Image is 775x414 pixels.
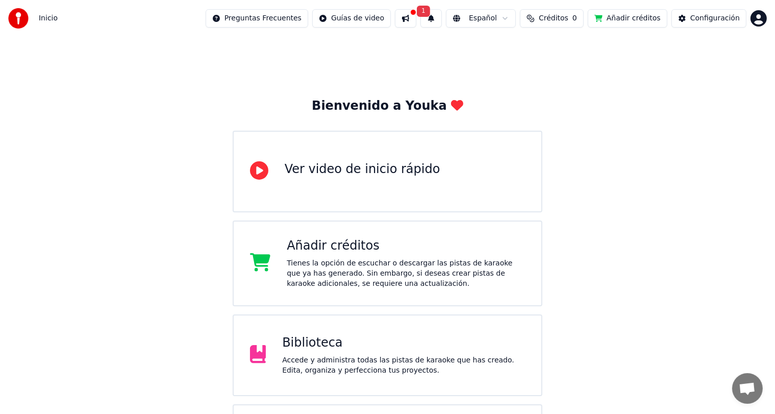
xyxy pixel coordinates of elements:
button: Guías de video [312,9,391,28]
div: Tienes la opción de escuchar o descargar las pistas de karaoke que ya has generado. Sin embargo, ... [287,258,525,289]
button: Configuración [671,9,746,28]
span: Inicio [39,13,58,23]
div: Biblioteca [282,335,525,351]
div: Añadir créditos [287,238,525,254]
div: Configuración [690,13,740,23]
div: Ver video de inicio rápido [285,161,440,178]
div: Accede y administra todas las pistas de karaoke que has creado. Edita, organiza y perfecciona tus... [282,355,525,376]
button: Créditos0 [520,9,584,28]
nav: breadcrumb [39,13,58,23]
span: 1 [417,6,430,17]
span: 0 [572,13,577,23]
a: Chat abierto [732,373,763,404]
button: 1 [420,9,442,28]
button: Añadir créditos [588,9,667,28]
img: youka [8,8,29,29]
button: Preguntas Frecuentes [206,9,308,28]
span: Créditos [539,13,568,23]
div: Bienvenido a Youka [312,98,463,114]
